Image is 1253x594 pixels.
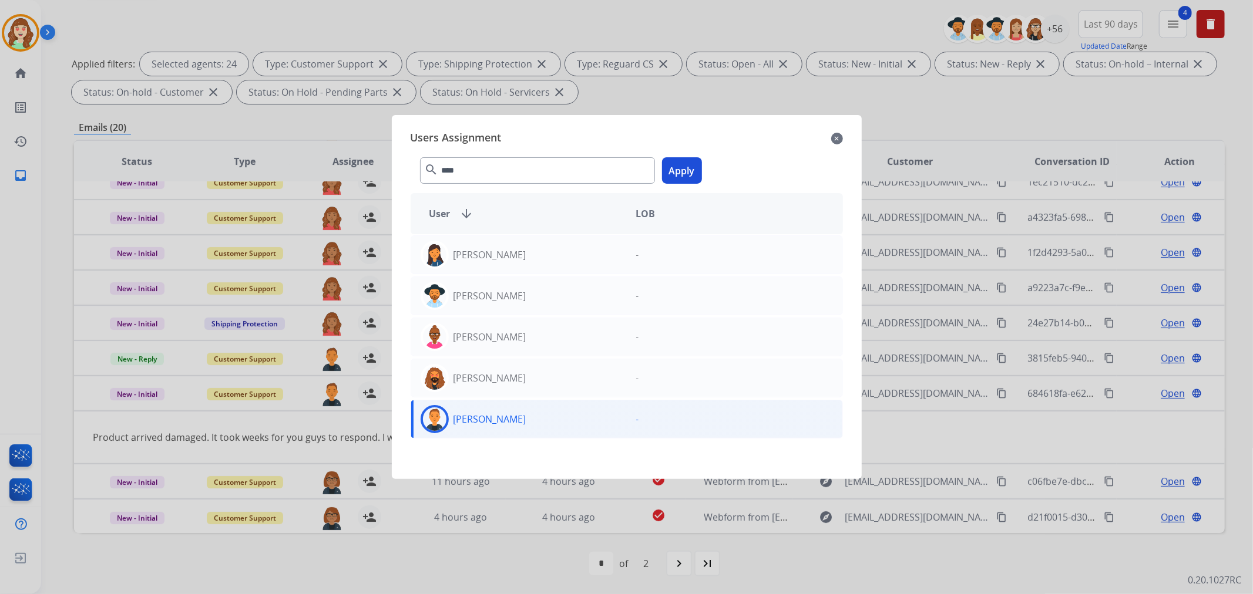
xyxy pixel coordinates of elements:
[636,289,639,303] p: -
[454,371,526,385] p: [PERSON_NAME]
[420,207,627,221] div: User
[425,163,439,177] mat-icon: search
[454,412,526,426] p: [PERSON_NAME]
[460,207,474,221] mat-icon: arrow_downward
[636,207,656,221] span: LOB
[454,248,526,262] p: [PERSON_NAME]
[454,330,526,344] p: [PERSON_NAME]
[454,289,526,303] p: [PERSON_NAME]
[636,371,639,385] p: -
[636,248,639,262] p: -
[636,330,639,344] p: -
[411,129,502,148] span: Users Assignment
[662,157,702,184] button: Apply
[636,412,639,426] p: -
[831,131,843,146] mat-icon: close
